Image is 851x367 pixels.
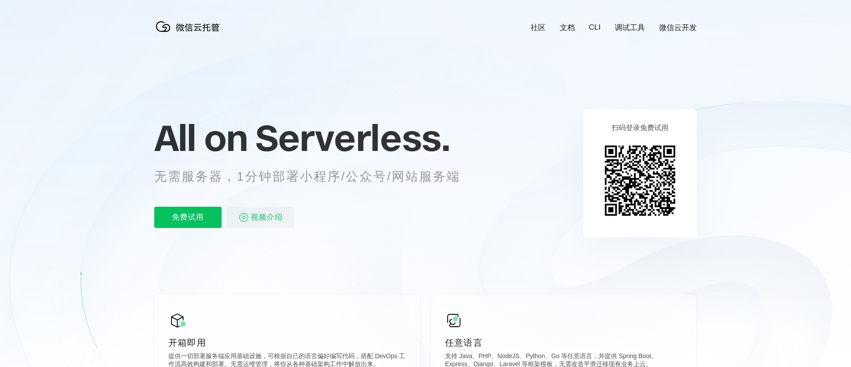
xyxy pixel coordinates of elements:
[251,207,283,228] span: 视频介绍
[154,207,222,228] p: 免费试用
[238,212,249,223] img: video_play.svg
[154,116,247,160] span: All on
[255,116,450,160] span: Serverless.
[445,336,683,349] p: 任意语言
[612,124,668,133] p: 扫码登录免费试用
[659,23,697,33] a: 微信云开发
[560,23,575,33] a: 文档
[615,23,645,33] a: 调试工具
[154,18,225,35] img: 微信云托管
[168,336,406,349] p: 开箱即用
[531,23,546,33] a: 社区
[589,23,601,32] a: CLI
[154,29,225,37] a: 微信云托管
[154,168,477,185] p: 无需服务器，1分钟部署小程序/公众号/网站服务端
